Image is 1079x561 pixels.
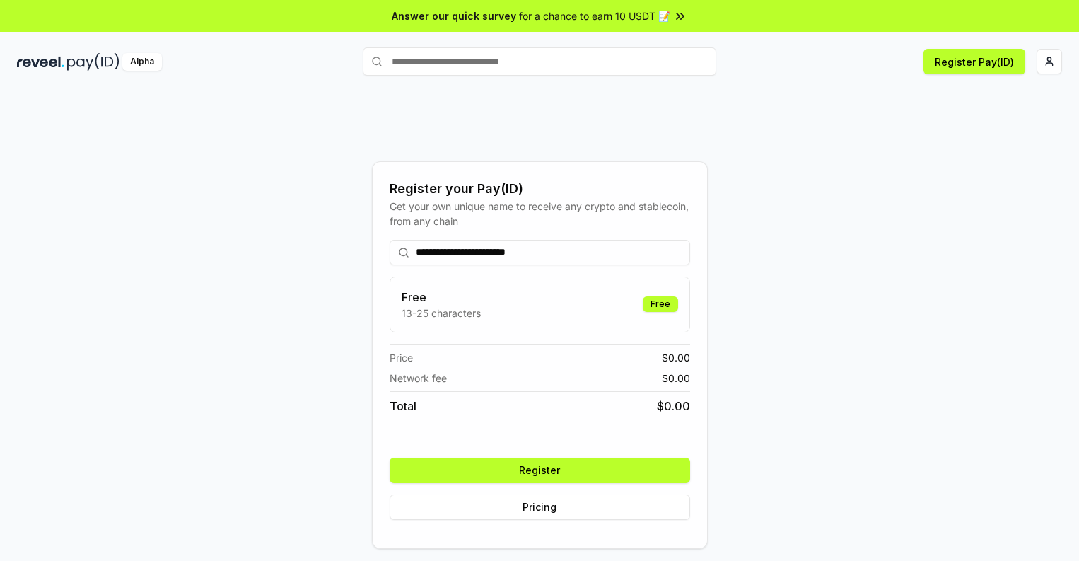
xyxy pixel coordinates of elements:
[67,53,119,71] img: pay_id
[402,306,481,320] p: 13-25 characters
[390,371,447,386] span: Network fee
[662,371,690,386] span: $ 0.00
[17,53,64,71] img: reveel_dark
[390,350,413,365] span: Price
[390,495,690,520] button: Pricing
[643,296,678,312] div: Free
[662,350,690,365] span: $ 0.00
[390,179,690,199] div: Register your Pay(ID)
[402,289,481,306] h3: Free
[390,398,416,415] span: Total
[657,398,690,415] span: $ 0.00
[923,49,1025,74] button: Register Pay(ID)
[392,8,516,23] span: Answer our quick survey
[390,458,690,483] button: Register
[122,53,162,71] div: Alpha
[519,8,670,23] span: for a chance to earn 10 USDT 📝
[390,199,690,229] div: Get your own unique name to receive any crypto and stablecoin, from any chain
